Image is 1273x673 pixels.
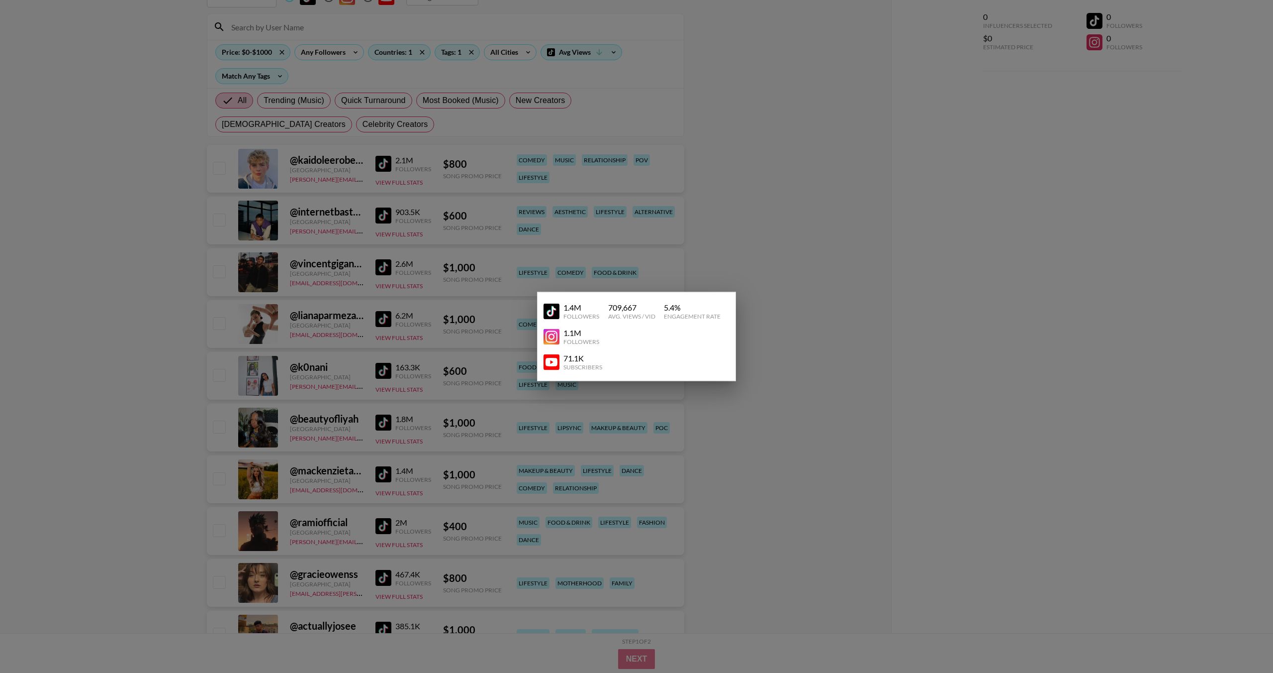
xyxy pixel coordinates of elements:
[664,313,721,320] div: Engagement Rate
[544,354,559,370] img: YouTube
[608,303,655,313] div: 709,667
[544,303,559,319] img: YouTube
[563,338,599,345] div: Followers
[1223,623,1261,661] iframe: Drift Widget Chat Controller
[563,313,599,320] div: Followers
[563,363,602,371] div: Subscribers
[563,328,599,338] div: 1.1M
[608,313,655,320] div: Avg. Views / Vid
[563,303,599,313] div: 1.4M
[544,329,559,344] img: YouTube
[563,353,602,363] div: 71.1K
[664,303,721,313] div: 5.4 %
